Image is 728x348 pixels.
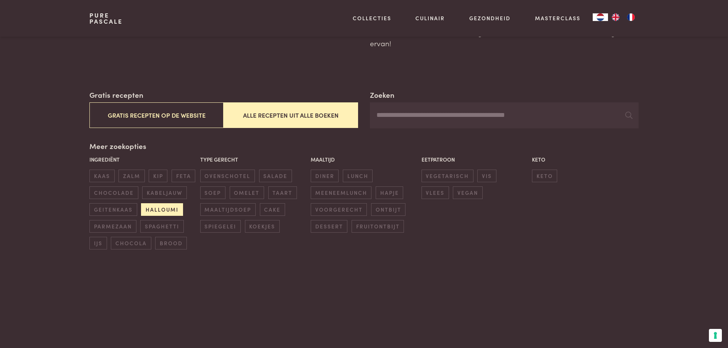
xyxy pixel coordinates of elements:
[111,237,151,249] span: chocola
[311,155,417,163] p: Maaltijd
[224,102,358,128] button: Alle recepten uit alle boeken
[89,186,138,199] span: chocolade
[230,186,264,199] span: omelet
[200,155,307,163] p: Type gerecht
[141,203,183,216] span: halloumi
[311,203,367,216] span: voorgerecht
[89,203,137,216] span: geitenkaas
[260,203,285,216] span: cake
[155,237,187,249] span: brood
[89,12,123,24] a: PurePascale
[89,220,136,233] span: parmezaan
[608,13,639,21] ul: Language list
[593,13,639,21] aside: Language selected: Nederlands
[709,329,722,342] button: Uw voorkeuren voor toestemming voor trackingtechnologieën
[608,13,623,21] a: EN
[532,170,557,182] span: keto
[623,13,639,21] a: FR
[200,203,256,216] span: maaltijdsoep
[352,220,404,233] span: fruitontbijt
[149,170,167,182] span: kip
[453,186,482,199] span: vegan
[140,220,183,233] span: spaghetti
[200,170,255,182] span: ovenschotel
[311,220,347,233] span: dessert
[245,220,280,233] span: koekjes
[415,14,445,22] a: Culinair
[422,186,449,199] span: vlees
[311,186,371,199] span: meeneemlunch
[89,89,143,100] label: Gratis recepten
[535,14,580,22] a: Masterclass
[142,186,186,199] span: kabeljauw
[89,155,196,163] p: Ingrediënt
[343,170,373,182] span: lunch
[268,186,297,199] span: taart
[118,170,144,182] span: zalm
[376,186,403,199] span: hapje
[200,220,241,233] span: spiegelei
[311,170,339,182] span: diner
[172,170,195,182] span: feta
[532,155,639,163] p: Keto
[593,13,608,21] div: Language
[89,170,114,182] span: kaas
[371,203,405,216] span: ontbijt
[89,102,224,128] button: Gratis recepten op de website
[370,89,394,100] label: Zoeken
[353,14,391,22] a: Collecties
[422,170,473,182] span: vegetarisch
[259,170,292,182] span: salade
[477,170,496,182] span: vis
[469,14,511,22] a: Gezondheid
[593,13,608,21] a: NL
[89,237,107,249] span: ijs
[200,186,225,199] span: soep
[422,155,528,163] p: Eetpatroon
